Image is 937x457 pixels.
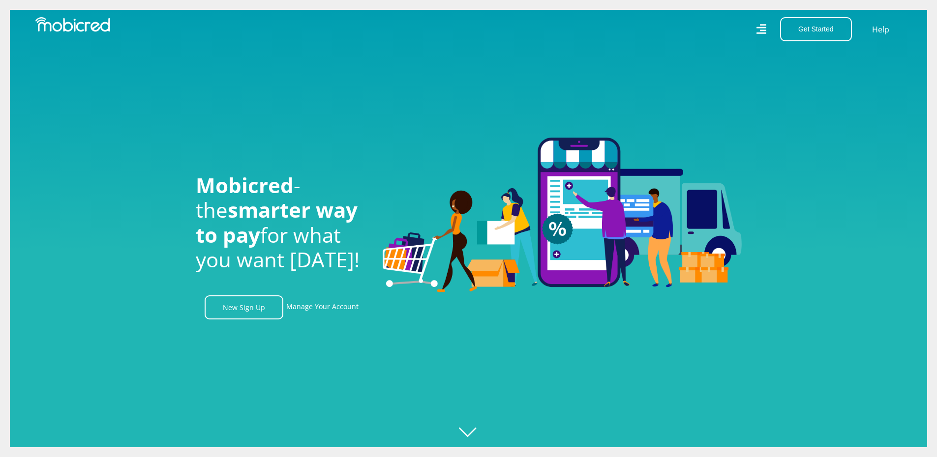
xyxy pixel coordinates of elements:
span: Mobicred [196,171,294,199]
img: Mobicred [35,17,110,32]
a: Manage Your Account [286,295,359,319]
button: Get Started [780,17,852,41]
img: Welcome to Mobicred [383,138,742,293]
a: Help [872,23,890,36]
h1: - the for what you want [DATE]! [196,173,368,272]
a: New Sign Up [205,295,283,319]
span: smarter way to pay [196,196,358,248]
